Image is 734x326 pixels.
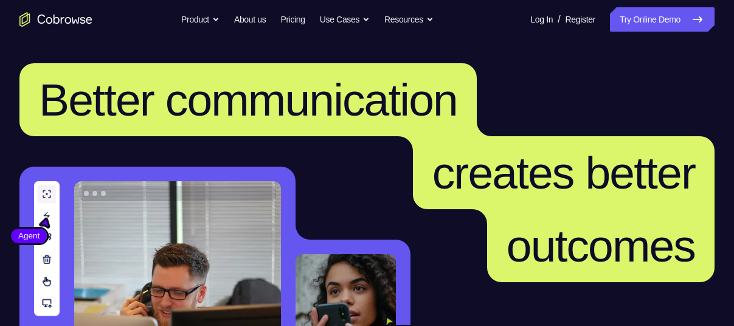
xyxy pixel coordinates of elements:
[320,7,370,32] button: Use Cases
[507,220,695,271] span: outcomes
[19,12,92,27] a: Go to the home page
[610,7,715,32] a: Try Online Demo
[234,7,266,32] a: About us
[181,7,220,32] button: Product
[530,7,553,32] a: Log In
[384,7,434,32] button: Resources
[432,147,695,198] span: creates better
[558,12,560,27] span: /
[39,74,457,125] span: Better communication
[280,7,305,32] a: Pricing
[566,7,595,32] a: Register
